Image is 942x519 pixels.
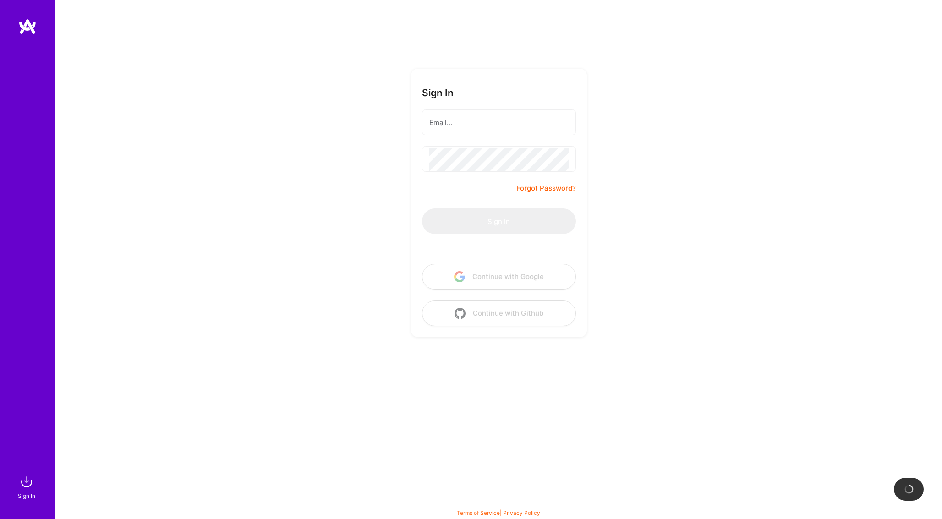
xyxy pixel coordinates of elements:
a: Forgot Password? [516,183,576,194]
button: Continue with Github [422,300,576,326]
img: sign in [17,473,36,491]
a: sign inSign In [19,473,36,501]
img: logo [18,18,37,35]
a: Terms of Service [457,509,500,516]
input: Email... [429,111,569,134]
button: Sign In [422,208,576,234]
h3: Sign In [422,87,454,98]
img: icon [454,271,465,282]
div: Sign In [18,491,35,501]
img: loading [904,484,915,495]
span: | [457,509,540,516]
a: Privacy Policy [503,509,540,516]
button: Continue with Google [422,264,576,290]
div: © 2025 ATeams Inc., All rights reserved. [55,492,942,514]
img: icon [455,308,466,319]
